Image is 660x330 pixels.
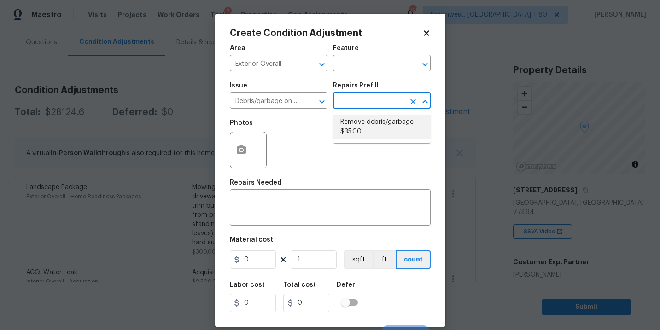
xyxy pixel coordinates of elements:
h5: Issue [230,82,247,89]
h2: Create Condition Adjustment [230,29,422,38]
h5: Labor cost [230,282,265,288]
button: ft [373,250,396,269]
h5: Repairs Needed [230,179,281,186]
button: sqft [344,250,373,269]
h5: Photos [230,120,253,126]
button: Open [315,58,328,71]
button: Open [315,95,328,108]
h5: Total cost [283,282,316,288]
button: Close [419,95,432,108]
button: Open [419,58,432,71]
h5: Repairs Prefill [333,82,379,89]
h5: Area [230,45,245,52]
h5: Defer [337,282,355,288]
button: count [396,250,431,269]
h5: Material cost [230,237,273,243]
li: Remove debris/garbage $35.00 [333,115,431,139]
h5: Feature [333,45,359,52]
button: Clear [407,95,420,108]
